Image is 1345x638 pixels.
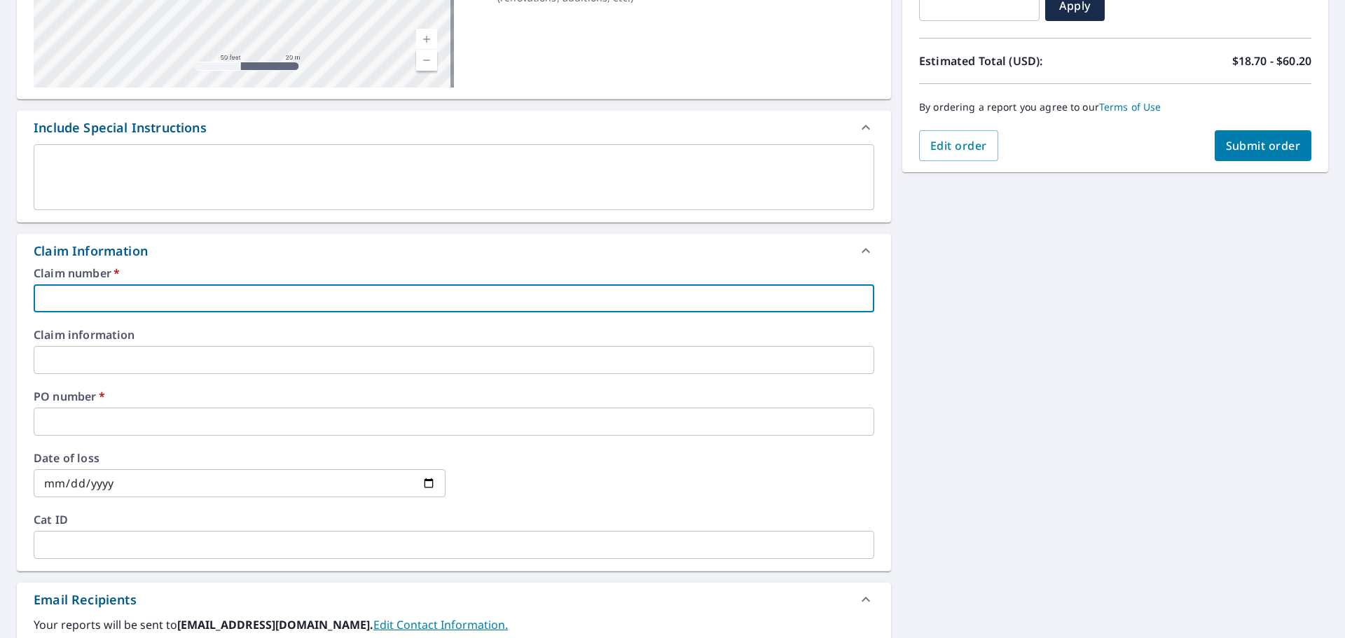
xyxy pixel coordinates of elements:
button: Submit order [1215,130,1312,161]
div: Claim Information [17,234,891,268]
div: Claim Information [34,242,148,261]
label: Claim information [34,329,874,340]
span: Edit order [930,138,987,153]
div: Email Recipients [17,583,891,616]
p: Estimated Total (USD): [919,53,1115,69]
button: Edit order [919,130,998,161]
a: Current Level 19, Zoom In [416,29,437,50]
p: By ordering a report you agree to our [919,101,1311,113]
div: Include Special Instructions [17,111,891,144]
a: Current Level 19, Zoom Out [416,50,437,71]
label: Claim number [34,268,874,279]
span: Submit order [1226,138,1301,153]
div: Email Recipients [34,590,137,609]
label: Date of loss [34,452,446,464]
a: EditContactInfo [373,617,508,632]
p: $18.70 - $60.20 [1232,53,1311,69]
label: PO number [34,391,874,402]
div: Include Special Instructions [34,118,207,137]
label: Cat ID [34,514,874,525]
label: Your reports will be sent to [34,616,874,633]
b: [EMAIL_ADDRESS][DOMAIN_NAME]. [177,617,373,632]
a: Terms of Use [1099,100,1161,113]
